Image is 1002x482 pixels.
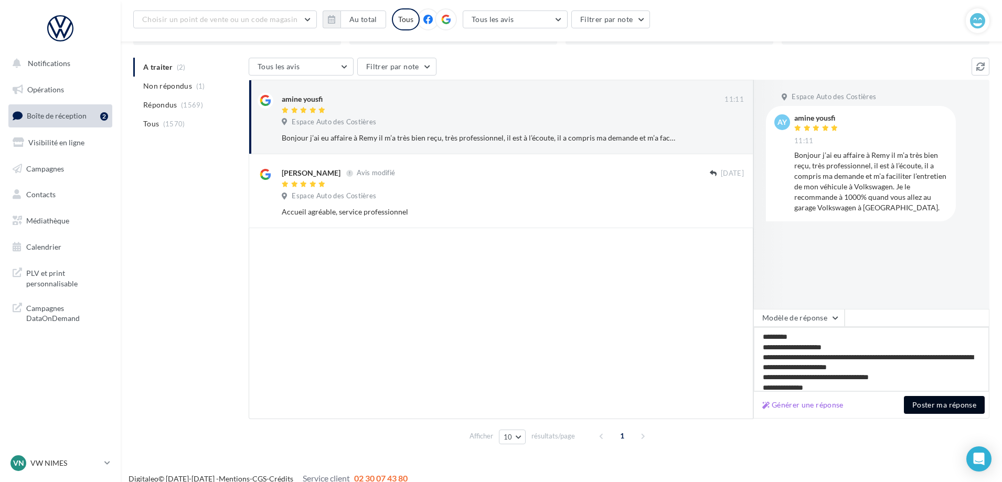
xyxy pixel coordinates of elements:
[499,430,526,444] button: 10
[6,158,114,180] a: Campagnes
[133,10,317,28] button: Choisir un point de vente ou un code magasin
[282,94,323,104] div: amine yousfi
[282,133,676,143] div: Bonjour j’ai eu affaire à Remy il m’a très bien reçu, très professionnel, il est à l’écoute, il a...
[6,210,114,232] a: Médiathèque
[966,446,992,472] div: Open Intercom Messenger
[794,150,947,213] div: Bonjour j’ai eu affaire à Remy il m’a très bien reçu, très professionnel, il est à l’écoute, il a...
[26,242,61,251] span: Calendrier
[26,266,108,288] span: PLV et print personnalisable
[340,10,386,28] button: Au total
[392,8,420,30] div: Tous
[26,164,64,173] span: Campagnes
[26,301,108,324] span: Campagnes DataOnDemand
[792,92,876,102] span: Espace Auto des Costières
[142,15,297,24] span: Choisir un point de vente ou un code magasin
[904,396,985,414] button: Poster ma réponse
[6,132,114,154] a: Visibilité en ligne
[27,111,87,120] span: Boîte de réception
[163,120,185,128] span: (1570)
[26,216,69,225] span: Médiathèque
[282,207,676,217] div: Accueil agréable, service professionnel
[504,433,513,441] span: 10
[6,262,114,293] a: PLV et print personnalisable
[6,52,110,74] button: Notifications
[470,431,493,441] span: Afficher
[6,79,114,101] a: Opérations
[196,82,205,90] span: (1)
[794,114,840,122] div: amine yousfi
[571,10,651,28] button: Filtrer par note
[6,236,114,258] a: Calendrier
[6,104,114,127] a: Boîte de réception2
[282,168,340,178] div: [PERSON_NAME]
[531,431,575,441] span: résultats/page
[28,138,84,147] span: Visibilité en ligne
[758,399,848,411] button: Générer une réponse
[26,190,56,199] span: Contacts
[13,458,24,468] span: VN
[28,59,70,68] span: Notifications
[357,169,395,177] span: Avis modifié
[6,184,114,206] a: Contacts
[777,117,787,127] span: ay
[323,10,386,28] button: Au total
[27,85,64,94] span: Opérations
[721,169,744,178] span: [DATE]
[614,427,631,444] span: 1
[8,453,112,473] a: VN VW NIMES
[100,112,108,121] div: 2
[181,101,203,109] span: (1569)
[463,10,568,28] button: Tous les avis
[794,136,814,146] span: 11:11
[249,58,354,76] button: Tous les avis
[143,100,177,110] span: Répondus
[6,297,114,328] a: Campagnes DataOnDemand
[292,191,376,201] span: Espace Auto des Costières
[472,15,514,24] span: Tous les avis
[724,95,744,104] span: 11:11
[357,58,436,76] button: Filtrer par note
[258,62,300,71] span: Tous les avis
[143,81,192,91] span: Non répondus
[753,309,845,327] button: Modèle de réponse
[30,458,100,468] p: VW NIMES
[143,119,159,129] span: Tous
[292,117,376,127] span: Espace Auto des Costières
